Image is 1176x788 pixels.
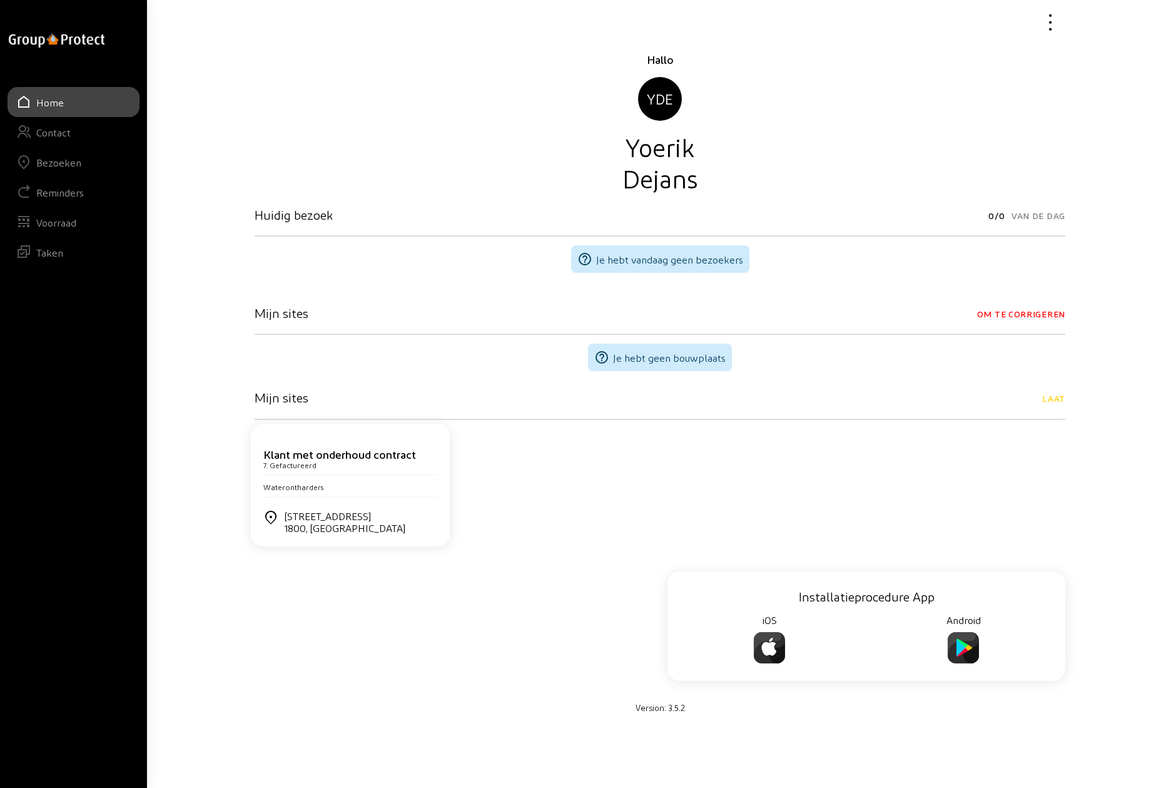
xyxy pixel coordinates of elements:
[1042,390,1065,407] span: Laat
[263,483,323,491] span: Waterontharders
[577,252,592,267] mat-icon: help_outline
[36,187,84,198] div: Reminders
[613,352,726,364] span: Je hebt geen bouwplaats
[36,247,63,258] div: Taken
[977,305,1065,323] span: Om te corrigeren
[285,522,405,534] div: 1800, [GEOGRAPHIC_DATA]
[285,510,405,534] div: [STREET_ADDRESS]
[8,177,139,207] a: Reminders
[636,702,685,712] small: Version: 3.5.2
[36,156,81,168] div: Bezoeken
[263,461,317,469] cam-card-subtitle: 7. Gefactureerd
[9,34,104,48] img: logo-oneline.png
[255,162,1065,193] div: Dejans
[36,126,71,138] div: Contact
[263,448,416,461] cam-card-title: Klant met onderhoud contract
[8,237,139,267] a: Taken
[255,207,333,222] h3: Huidig bezoek
[594,350,609,365] mat-icon: help_outline
[680,589,1053,604] h3: Installatieprocedure App
[596,253,743,265] span: Je hebt vandaag geen bezoekers
[255,390,308,405] h3: Mijn sites
[8,207,139,237] a: Voorraad
[255,131,1065,162] div: Yoerik
[255,52,1065,67] div: Hallo
[36,96,64,108] div: Home
[8,147,139,177] a: Bezoeken
[255,305,308,320] h3: Mijn sites
[680,614,859,626] h4: iOS
[988,207,1005,225] span: 0/0
[36,217,76,228] div: Voorraad
[8,87,139,117] a: Home
[874,614,1053,626] h4: Android
[1011,207,1065,225] span: Van de dag
[638,77,682,121] div: YDE
[8,117,139,147] a: Contact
